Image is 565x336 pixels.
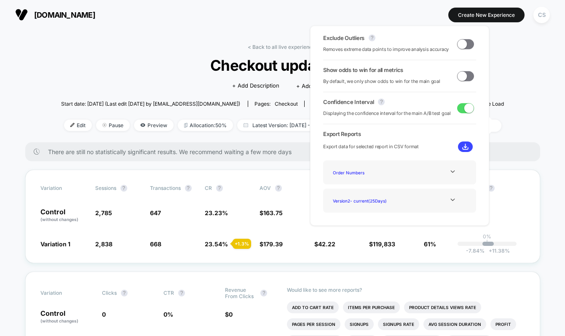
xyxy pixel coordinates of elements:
[369,240,395,248] span: $
[48,148,523,155] span: There are still no statistically significant results. We recommend waiting a few more days
[232,82,279,90] span: + Add Description
[244,123,248,127] img: calendar
[378,99,385,105] button: ?
[40,217,78,222] span: (without changes)
[184,123,187,128] img: rebalance
[479,211,525,223] span: ---
[323,35,364,41] span: Exclude Outliers
[40,208,87,223] p: Control
[178,290,185,296] button: ?
[13,8,98,21] button: [DOMAIN_NAME]
[120,185,127,192] button: ?
[323,45,449,53] span: Removes extreme data points to improve analysis accuracy
[205,240,228,248] span: 23.54 %
[205,185,212,191] span: CR
[378,318,419,330] li: Signups Rate
[287,287,525,293] p: Would like to see more reports?
[96,120,130,131] span: Pause
[531,6,552,24] button: CS
[83,56,482,74] span: Checkout update
[40,185,87,192] span: Variation
[323,99,374,105] span: Confidence Interval
[329,195,397,206] div: Version 2 - current ( 25 Days)
[40,240,70,248] span: Variation 1
[95,185,116,191] span: Sessions
[205,209,228,216] span: 23.23 %
[373,240,395,248] span: 119,833
[102,123,107,127] img: end
[343,301,400,313] li: Items Per Purchase
[489,248,492,254] span: +
[263,209,283,216] span: 163.75
[163,311,173,318] span: 0 %
[150,209,161,216] span: 647
[225,311,233,318] span: $
[260,240,283,248] span: $
[479,185,525,192] span: CI
[248,44,318,50] a: < Back to all live experiences
[237,120,343,131] span: Latest Version: [DATE] - [DATE]
[102,290,117,296] span: Clicks
[95,209,112,216] span: 2,785
[150,240,161,248] span: 668
[185,185,192,192] button: ?
[61,101,240,107] span: Start date: [DATE] (Last edit [DATE] by [EMAIL_ADDRESS][DOMAIN_NAME])
[40,318,78,323] span: (without changes)
[254,101,298,107] div: Pages:
[404,301,481,313] li: Product Details Views Rate
[462,144,469,150] img: download
[296,83,332,89] span: + Add Images
[178,120,233,131] span: Allocation: 50%
[314,240,335,248] span: $
[34,11,95,19] span: [DOMAIN_NAME]
[260,290,267,296] button: ?
[533,7,550,23] div: CS
[260,185,271,191] span: AOV
[423,318,486,330] li: Avg Session Duration
[345,318,374,330] li: Signups
[424,240,436,248] span: 61%
[490,318,516,330] li: Profit
[275,185,282,192] button: ?
[323,143,419,151] span: Export data for selected report in CSV format
[70,123,75,127] img: edit
[486,240,488,246] p: |
[323,77,440,85] span: By default, we only show odds to win for the main goal
[229,311,233,318] span: 0
[287,301,339,313] li: Add To Cart Rate
[329,167,397,178] div: Order Numbers
[263,240,283,248] span: 179.39
[323,67,403,73] span: Show odds to win for all metrics
[150,185,181,191] span: Transactions
[121,290,128,296] button: ?
[216,185,223,192] button: ?
[260,209,283,216] span: $
[369,35,375,41] button: ?
[318,240,335,248] span: 42.22
[287,318,340,330] li: Pages Per Session
[483,233,491,240] p: 0%
[323,131,476,137] span: Export Reports
[163,290,174,296] span: CTR
[233,239,251,249] div: + 1.3 %
[102,311,106,318] span: 0
[448,8,525,22] button: Create New Experience
[134,120,174,131] span: Preview
[15,8,28,21] img: Visually logo
[485,248,510,254] span: 11.38 %
[40,310,94,324] p: Control
[40,287,87,299] span: Variation
[64,120,92,131] span: Edit
[466,248,485,254] span: -7.84 %
[275,101,298,107] span: checkout
[323,109,451,117] span: Displaying the confidence interval for the main A/B test goal
[95,240,112,248] span: 2,838
[225,287,256,299] span: Revenue From Clicks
